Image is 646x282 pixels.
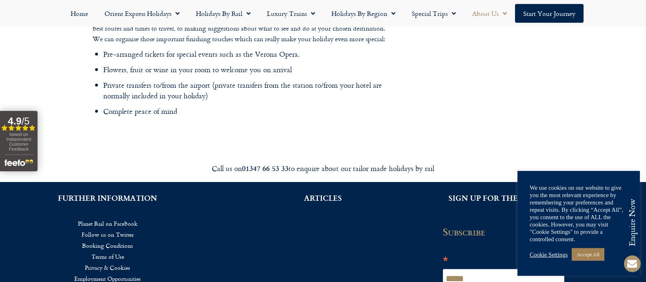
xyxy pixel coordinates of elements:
[572,248,604,261] a: Accept All
[103,64,391,75] li: Flowers, fruit or wine in your room to welcome you on arrival
[4,4,642,23] nav: Menu
[443,243,564,253] div: indicates required
[12,240,203,251] a: Booking Conditions
[515,4,584,23] a: Start your Journey
[228,194,419,202] h2: ARTICLES
[62,4,96,23] a: Home
[12,218,203,229] a: Planet Rail on Facebook
[12,251,203,262] a: Terms of Use
[188,4,259,23] a: Holidays by Rail
[242,163,289,173] strong: 01347 66 53 33
[12,262,203,273] a: Privacy & Cookies
[530,184,628,243] div: We use cookies on our website to give you the most relevant experience by remembering your prefer...
[103,106,391,117] li: Complete peace of mind
[103,80,391,102] li: Private transfers to/from the airport (private transfers from the station to/from your hotel are ...
[103,49,391,60] li: Pre-arranged tickets for special events such as the Verona Opera.
[259,4,323,23] a: Luxury Trains
[530,251,568,258] a: Cookie Settings
[443,226,569,238] h2: Subscribe
[443,194,634,202] h2: SIGN UP FOR THE PLANET RAIL NEWSLETTER
[323,4,404,23] a: Holidays by Region
[12,194,203,202] h2: FURTHER INFORMATION
[95,164,552,173] div: Call us on to enquire about our tailor made holidays by rail
[12,229,203,240] a: Follow us on Twitter
[404,4,464,23] a: Special Trips
[93,13,391,44] p: We want you to relax and enjoy your holiday to the full, so we take care of all the details, from...
[464,4,515,23] a: About Us
[96,4,188,23] a: Orient Express Holidays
